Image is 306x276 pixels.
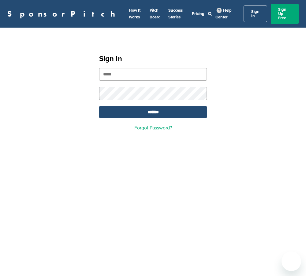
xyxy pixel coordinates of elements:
a: Forgot Password? [134,125,172,131]
a: Pitch Board [150,8,161,20]
a: Success Stories [168,8,183,20]
iframe: Button to launch messaging window [282,251,301,271]
a: Sign Up Free [271,4,299,24]
a: SponsorPitch [7,10,119,18]
a: How It Works [129,8,140,20]
h1: Sign In [99,53,207,64]
a: Help Center [215,7,232,21]
a: Pricing [192,11,204,16]
a: Sign In [244,6,267,22]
